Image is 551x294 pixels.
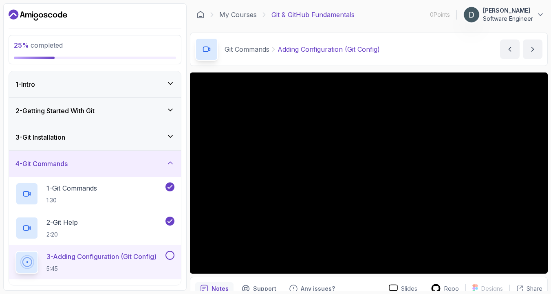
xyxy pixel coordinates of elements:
p: 0 Points [430,11,450,19]
p: Share [527,285,542,293]
a: Repo [424,283,465,294]
button: 2-Git Help2:20 [15,217,174,239]
p: Git Commands [225,44,269,54]
p: Slides [401,285,417,293]
a: Dashboard [9,9,67,22]
a: Slides [382,284,424,293]
h3: 1 - Intro [15,79,35,89]
span: completed [14,41,63,49]
button: user profile image[PERSON_NAME]Software Engineer [463,7,544,23]
p: Any issues? [301,285,335,293]
p: Adding Configuration (Git Config) [278,44,380,54]
button: 3-Adding Configuration (Git Config)5:45 [15,251,174,274]
iframe: 3 - Adding configuration (git config) [190,72,548,274]
p: Repo [444,285,459,293]
p: 2 - Git Help [46,217,78,227]
button: 3-Git Installation [9,124,181,150]
p: 2:20 [46,230,78,239]
button: next content [523,39,542,59]
p: 1 - Git Commands [46,183,97,193]
button: 4-Git Commands [9,151,181,177]
h3: 4 - Git Commands [15,159,68,169]
h3: 3 - Git Installation [15,132,65,142]
p: Support [253,285,276,293]
p: [PERSON_NAME] [483,7,533,15]
img: user profile image [464,7,479,22]
p: Git & GitHub Fundamentals [271,10,355,20]
button: 1-Git Commands1:30 [15,182,174,205]
p: Software Engineer [483,15,533,23]
button: 2-Getting Started With Git [9,98,181,124]
h3: 2 - Getting Started With Git [15,106,95,116]
span: 25 % [14,41,29,49]
p: Designs [481,285,503,293]
p: 1:30 [46,196,97,204]
p: Notes [212,285,229,293]
a: Dashboard [196,11,205,19]
a: My Courses [219,10,257,20]
button: previous content [500,39,520,59]
p: 3 - Adding Configuration (Git Config) [46,252,156,261]
button: 1-Intro [9,71,181,97]
p: 5:45 [46,265,156,273]
button: Share [509,285,542,293]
